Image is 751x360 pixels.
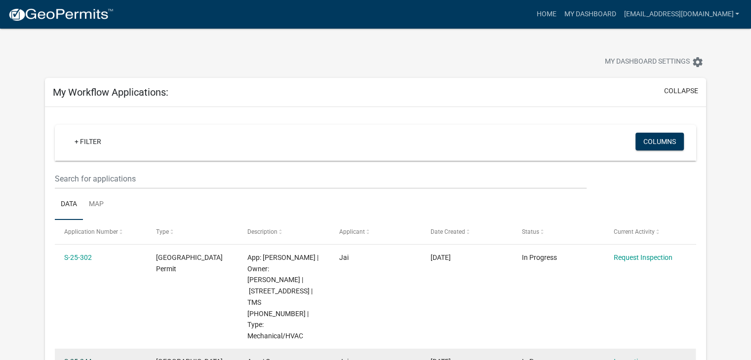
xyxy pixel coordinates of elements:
[83,189,110,220] a: Map
[522,228,539,235] span: Status
[247,228,277,235] span: Description
[55,189,83,220] a: Data
[692,56,704,68] i: settings
[67,133,109,150] a: + Filter
[664,86,698,96] button: collapse
[635,133,684,150] button: Columns
[55,169,587,189] input: Search for applications
[55,220,146,244] datatable-header-cell: Application Number
[238,220,329,244] datatable-header-cell: Description
[431,253,451,261] span: 07/14/2025
[156,253,223,273] span: Jasper County Building Permit
[156,228,169,235] span: Type
[431,228,465,235] span: Date Created
[339,228,365,235] span: Applicant
[247,253,318,340] span: App: Jai Walker | Owner: CHRIS WAMPLER | 701 RIDGELAND LAKES DR | TMS 063-49-00-082 | Type: Mecha...
[614,228,655,235] span: Current Activity
[329,220,421,244] datatable-header-cell: Applicant
[64,253,92,261] a: S-25-302
[604,220,696,244] datatable-header-cell: Current Activity
[513,220,604,244] datatable-header-cell: Status
[614,253,672,261] a: Request Inspection
[532,5,560,24] a: Home
[339,253,349,261] span: Jai
[605,56,690,68] span: My Dashboard Settings
[64,228,118,235] span: Application Number
[597,52,711,72] button: My Dashboard Settingssettings
[620,5,743,24] a: [EMAIL_ADDRESS][DOMAIN_NAME]
[560,5,620,24] a: My Dashboard
[146,220,237,244] datatable-header-cell: Type
[53,86,168,98] h5: My Workflow Applications:
[421,220,513,244] datatable-header-cell: Date Created
[522,253,557,261] span: In Progress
